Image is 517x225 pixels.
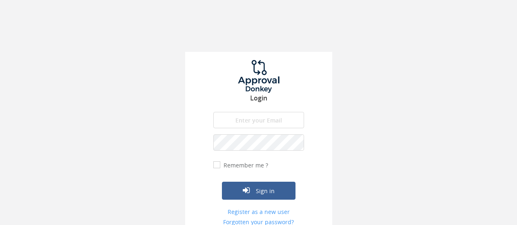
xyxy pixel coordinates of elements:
label: Remember me ? [222,161,268,169]
h3: Login [185,95,332,102]
img: logo.png [228,60,289,93]
input: Enter your Email [213,112,304,128]
a: Register as a new user [213,208,304,216]
button: Sign in [222,182,295,200]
